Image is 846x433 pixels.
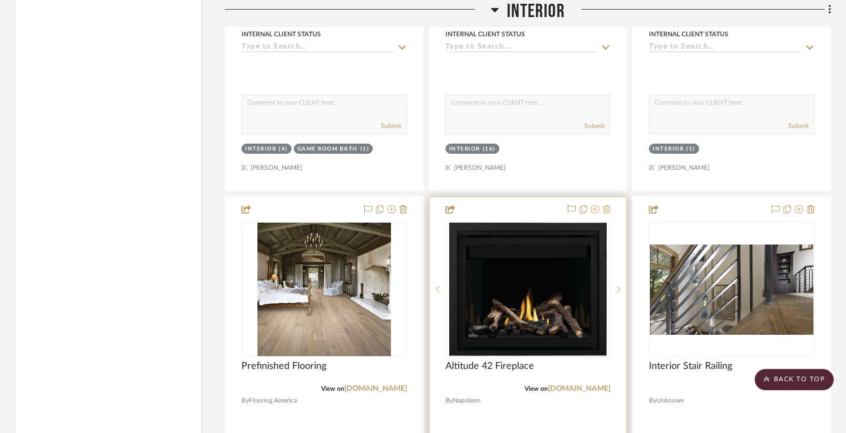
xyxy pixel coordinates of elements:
input: Type to Search… [649,43,802,53]
div: Internal Client Status [241,29,321,39]
img: Interior Stair Railing [650,245,813,335]
img: Altitude 42 Fireplace [449,223,607,356]
span: By [445,396,453,406]
div: Interior [653,145,684,153]
div: Internal Client Status [445,29,525,39]
span: Prefinished Flooring [241,360,326,372]
span: Altitude 42 Fireplace [445,360,534,372]
div: (1) [361,145,370,153]
div: (16) [483,145,496,153]
span: Napoleon [453,396,481,406]
button: Submit [584,121,605,131]
div: Interior [245,145,276,153]
img: Prefinished Flooring [257,223,391,356]
span: Flooring America [249,396,297,406]
button: Submit [788,121,809,131]
span: By [241,396,249,406]
div: (1) [686,145,695,153]
span: Interior Stair Railing [649,360,732,372]
div: Interior [449,145,480,153]
input: Type to Search… [241,43,394,53]
span: View on [321,385,344,392]
input: Type to Search… [445,43,598,53]
div: Internal Client Status [649,29,728,39]
span: By [649,396,656,406]
span: View on [524,385,548,392]
span: Unknown [656,396,684,406]
button: Submit [381,121,401,131]
div: (4) [279,145,288,153]
a: [DOMAIN_NAME] [344,385,407,392]
scroll-to-top-button: BACK TO TOP [755,369,834,390]
a: [DOMAIN_NAME] [548,385,610,392]
div: Game Room Bath [297,145,358,153]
